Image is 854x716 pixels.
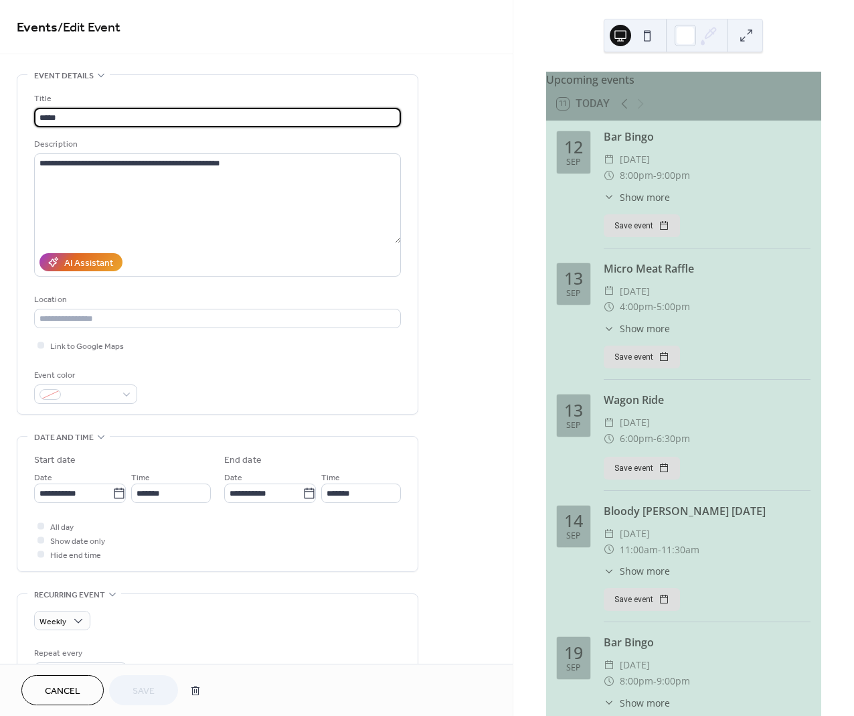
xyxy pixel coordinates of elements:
[604,283,614,299] div: ​
[604,190,614,204] div: ​
[657,673,690,689] span: 9:00pm
[620,190,670,204] span: Show more
[604,321,670,336] button: ​Show more
[34,368,135,382] div: Event color
[653,167,657,184] span: -
[620,657,650,673] span: [DATE]
[653,299,657,315] span: -
[604,542,614,558] div: ​
[224,471,242,485] span: Date
[131,471,150,485] span: Time
[604,214,680,237] button: Save event
[34,431,94,445] span: Date and time
[604,526,614,542] div: ​
[564,139,583,155] div: 12
[604,299,614,315] div: ​
[657,431,690,447] span: 6:30pm
[564,402,583,419] div: 13
[21,675,104,705] button: Cancel
[34,69,94,83] span: Event details
[566,532,581,541] div: Sep
[34,471,52,485] span: Date
[34,92,398,106] div: Title
[657,167,690,184] span: 9:00pm
[604,431,614,447] div: ​
[604,657,614,673] div: ​
[620,431,653,447] span: 6:00pm
[39,614,66,630] span: Weekly
[620,151,650,167] span: [DATE]
[620,415,650,431] span: [DATE]
[604,392,810,408] div: Wagon Ride
[564,644,583,661] div: 19
[564,270,583,287] div: 13
[604,673,614,689] div: ​
[604,696,670,710] button: ​Show more
[564,512,583,529] div: 14
[50,534,105,549] span: Show date only
[604,503,810,519] div: Bloody [PERSON_NAME] [DATE]
[566,158,581,167] div: Sep
[604,151,614,167] div: ​
[620,299,653,315] span: 4:00pm
[224,453,262,468] div: End date
[604,261,810,277] div: Micro Meat Raffle
[604,415,614,431] div: ​
[546,72,821,88] div: Upcoming events
[604,167,614,184] div: ​
[566,289,581,298] div: Sep
[620,321,670,336] span: Show more
[604,190,670,204] button: ​Show more
[17,15,58,41] a: Events
[658,542,661,558] span: -
[620,283,650,299] span: [DATE]
[620,564,670,578] span: Show more
[50,549,101,563] span: Hide end time
[604,321,614,336] div: ​
[657,299,690,315] span: 5:00pm
[604,696,614,710] div: ​
[604,588,680,611] button: Save event
[566,664,581,672] div: Sep
[34,293,398,307] div: Location
[653,673,657,689] span: -
[50,340,124,354] span: Link to Google Maps
[39,253,122,271] button: AI Assistant
[604,346,680,368] button: Save event
[58,15,120,41] span: / Edit Event
[604,564,670,578] button: ​Show more
[604,634,810,650] div: Bar Bingo
[34,137,398,151] div: Description
[661,542,699,558] span: 11:30am
[50,520,74,534] span: All day
[34,646,124,660] div: Repeat every
[45,685,80,699] span: Cancel
[620,673,653,689] span: 8:00pm
[34,588,105,602] span: Recurring event
[653,431,657,447] span: -
[321,471,340,485] span: Time
[604,564,614,578] div: ​
[620,696,670,710] span: Show more
[604,129,810,145] div: Bar Bingo
[64,257,113,271] div: AI Assistant
[566,421,581,430] div: Sep
[604,457,680,480] button: Save event
[34,453,76,468] div: Start date
[620,542,658,558] span: 11:00am
[620,167,653,184] span: 8:00pm
[620,526,650,542] span: [DATE]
